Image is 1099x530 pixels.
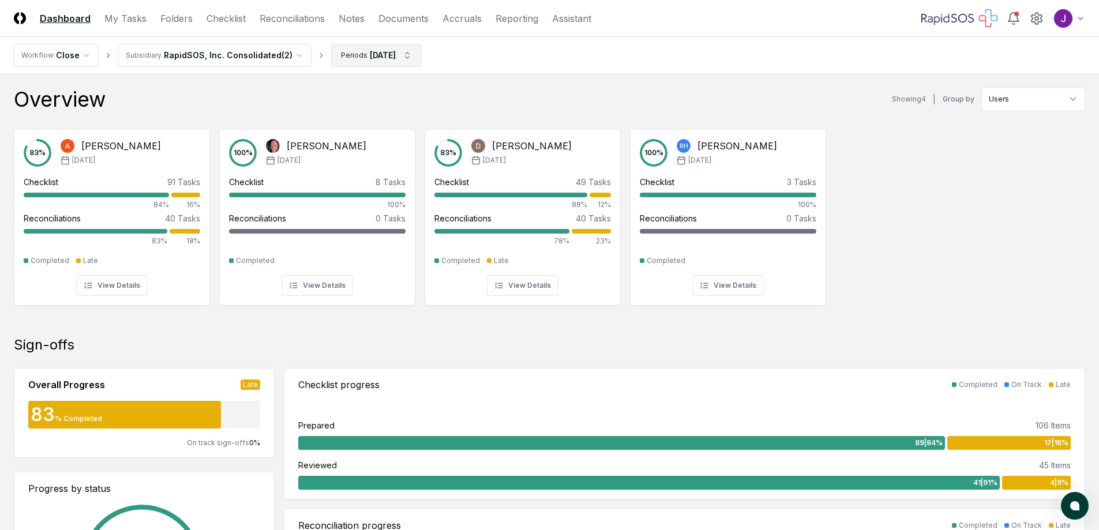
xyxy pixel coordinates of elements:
span: 89 | 84 % [915,438,943,448]
div: Late [494,255,509,266]
img: ACg8ocKTC56tjQR6-o9bi8poVV4j_qMfO6M0RniyL9InnBgkmYdNig=s96-c [1054,9,1072,28]
div: 0 Tasks [786,212,816,224]
a: Assistant [552,12,591,25]
div: Subsidiary [126,50,162,61]
div: Periods [341,50,367,61]
span: 41 | 91 % [973,478,997,488]
span: [DATE] [688,155,711,166]
div: 49 Tasks [576,176,611,188]
img: Amit Kumar [61,139,74,153]
button: View Details [76,275,148,296]
a: 83%Dinesh Jethani[PERSON_NAME][DATE]Checklist49 Tasks88%12%Reconciliations40 Tasks78%23%Completed... [425,120,621,306]
div: 40 Tasks [165,212,200,224]
div: Overall Progress [28,378,105,392]
div: Workflow [21,50,54,61]
div: Reconciliations [24,212,81,224]
img: Logo [14,12,26,24]
div: 84% [24,200,169,210]
div: Completed [31,255,69,266]
a: Checklist [207,12,246,25]
span: On track sign-offs [187,438,249,447]
button: Periods[DATE] [331,44,422,67]
div: Checklist [640,176,674,188]
div: 40 Tasks [576,212,611,224]
div: Completed [236,255,275,266]
div: 106 Items [1036,419,1071,431]
div: Checklist [229,176,264,188]
a: 83%Amit Kumar[PERSON_NAME][DATE]Checklist91 Tasks84%16%Reconciliations40 Tasks83%18%CompletedLate... [14,120,210,306]
div: [PERSON_NAME] [81,139,161,153]
div: Overview [14,88,106,111]
div: Checklist [434,176,469,188]
button: View Details [487,275,558,296]
div: 18% [170,236,200,246]
div: 100% [640,200,816,210]
div: 8 Tasks [376,176,406,188]
div: [PERSON_NAME] [287,139,366,153]
a: 100%Amy Bielanski[PERSON_NAME][DATE]Checklist8 Tasks100%Reconciliations0 TasksCompletedView Details [219,120,415,306]
div: Prepared [298,419,335,431]
div: 83% [24,236,167,246]
div: 23% [572,236,611,246]
div: % Completed [55,414,102,424]
div: 91 Tasks [167,176,200,188]
div: [DATE] [370,49,396,61]
button: atlas-launcher [1061,492,1089,520]
div: 83 [28,405,55,424]
a: Notes [339,12,365,25]
div: Showing 4 [892,94,926,104]
div: 0 Tasks [376,212,406,224]
button: View Details [692,275,764,296]
a: Reporting [496,12,538,25]
img: Amy Bielanski [266,139,280,153]
div: Late [83,255,98,266]
div: 16% [171,200,200,210]
div: 100% [229,200,406,210]
span: 4 | 9 % [1050,478,1068,488]
a: Accruals [442,12,482,25]
div: Completed [959,379,997,390]
div: Late [241,379,260,390]
div: 45 Items [1039,459,1071,471]
a: Checklist progressCompletedOn TrackLatePrepared106 Items89|84%17|16%Reviewed45 Items41|91%4|9% [284,368,1085,499]
img: Dinesh Jethani [471,139,485,153]
label: Group by [943,96,974,103]
div: 3 Tasks [787,176,816,188]
a: 100%RH[PERSON_NAME][DATE]Checklist3 Tasks100%Reconciliations0 TasksCompletedView Details [630,120,826,306]
a: Folders [160,12,193,25]
div: Reconciliations [640,212,697,224]
a: Reconciliations [260,12,325,25]
div: Completed [441,255,480,266]
a: Dashboard [40,12,91,25]
span: [DATE] [72,155,95,166]
span: RH [680,142,688,151]
div: [PERSON_NAME] [697,139,777,153]
nav: breadcrumb [14,44,422,67]
div: Sign-offs [14,336,1085,354]
div: | [933,93,936,106]
div: Late [1056,379,1071,390]
div: Reconciliations [229,212,286,224]
div: Checklist progress [298,378,380,392]
div: 78% [434,236,569,246]
span: 17 | 16 % [1044,438,1068,448]
div: Reviewed [298,459,337,471]
span: [DATE] [483,155,506,166]
div: Reconciliations [434,212,492,224]
span: [DATE] [277,155,301,166]
div: Progress by status [28,482,260,495]
div: [PERSON_NAME] [492,139,572,153]
a: My Tasks [104,12,147,25]
div: On Track [1011,379,1042,390]
a: Documents [378,12,429,25]
div: 88% [434,200,587,210]
div: 12% [590,200,611,210]
button: View Details [282,275,353,296]
span: 0 % [249,438,260,447]
img: RapidSOS logo [921,9,997,28]
div: Checklist [24,176,58,188]
div: Completed [647,255,685,266]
